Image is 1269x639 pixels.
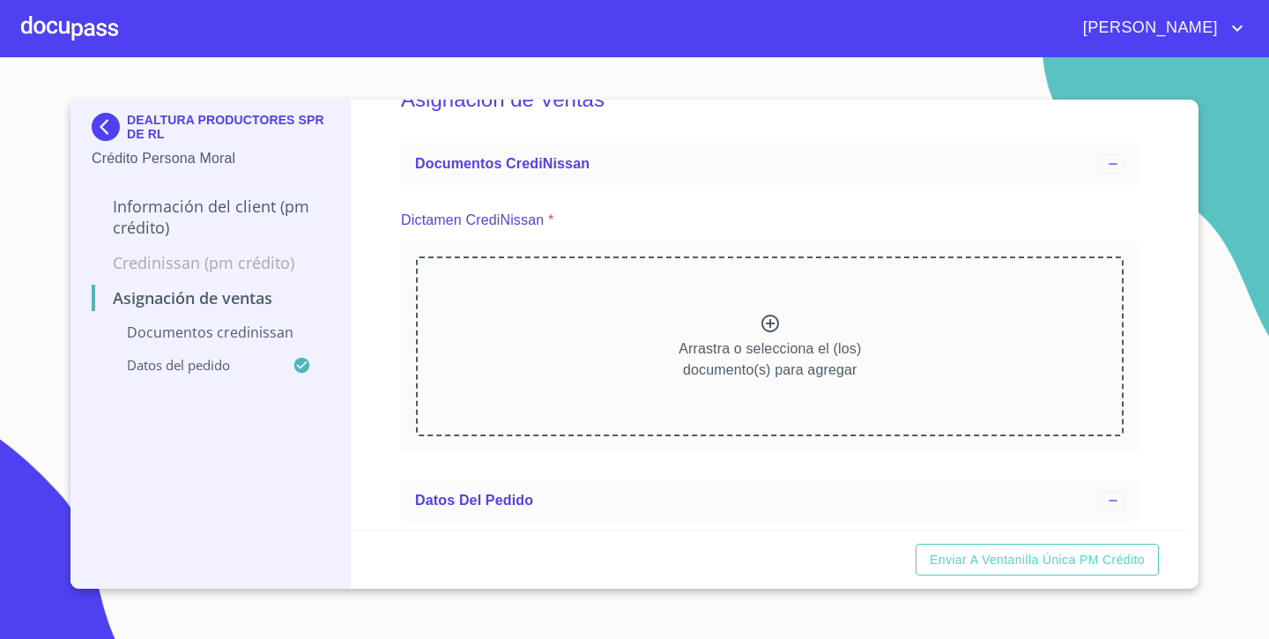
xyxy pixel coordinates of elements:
p: Arrastra o selecciona el (los) documento(s) para agregar [679,338,861,381]
p: Datos del pedido [92,356,293,374]
p: Crédito Persona Moral [92,148,329,169]
img: Docupass spot blue [92,113,127,141]
p: Información del Client (PM crédito) [92,196,329,238]
button: account of current user [1070,14,1248,42]
span: Documentos CrediNissan [415,156,590,171]
h5: Asignación de Ventas [401,63,1139,136]
p: Dictamen CrediNissan [401,210,544,231]
p: DEALTURA PRODUCTORES SPR DE RL [127,113,329,141]
span: Enviar a Ventanilla única PM crédito [930,549,1145,571]
p: Credinissan (PM crédito) [92,252,329,273]
p: Documentos CrediNissan [92,323,329,342]
span: [PERSON_NAME] [1070,14,1227,42]
p: Asignación de Ventas [92,287,329,308]
span: Datos del pedido [415,493,533,508]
